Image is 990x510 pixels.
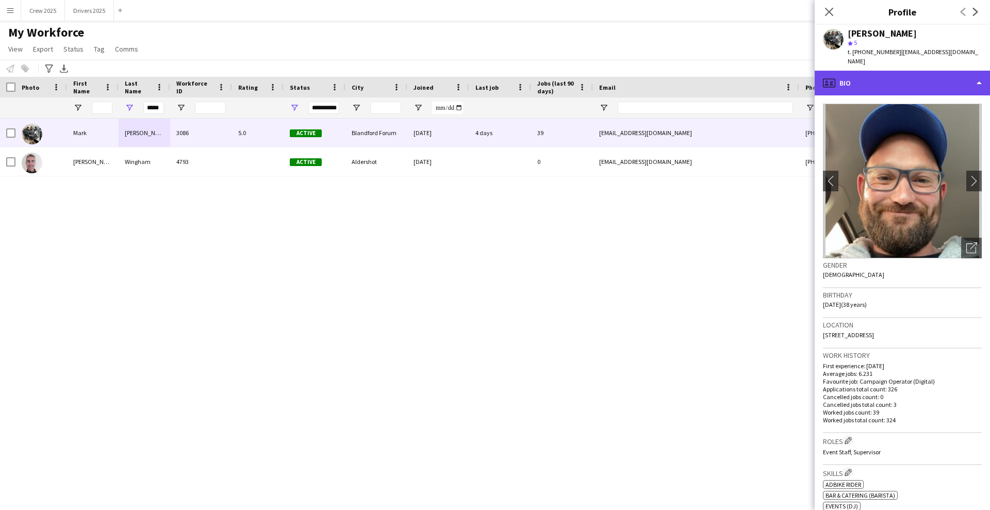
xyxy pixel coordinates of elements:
span: Tag [94,44,105,54]
a: Comms [111,42,142,56]
p: First experience: [DATE] [823,362,982,370]
span: 5 [854,39,857,46]
button: Open Filter Menu [176,103,186,112]
span: Photo [22,84,39,91]
h3: Gender [823,260,982,270]
span: My Workforce [8,25,84,40]
button: Crew 2025 [21,1,65,21]
span: Bar & Catering (Barista) [826,491,895,499]
span: Workforce ID [176,79,213,95]
button: Open Filter Menu [125,103,134,112]
div: [DATE] [407,119,469,147]
div: 4793 [170,147,232,176]
span: Events (DJ) [826,502,858,510]
p: Favourite job: Campaign Operator (Digital) [823,377,982,385]
div: [PERSON_NAME] [67,147,119,176]
h3: Birthday [823,290,982,300]
button: Open Filter Menu [73,103,82,112]
span: Rating [238,84,258,91]
div: Open photos pop-in [961,238,982,258]
span: Active [290,158,322,166]
input: Joined Filter Input [432,102,463,114]
div: [EMAIL_ADDRESS][DOMAIN_NAME] [593,147,799,176]
div: [PERSON_NAME] [119,119,170,147]
div: [DATE] [407,147,469,176]
img: Crew avatar or photo [823,104,982,258]
div: Aldershot [345,147,407,176]
div: 4 days [469,119,531,147]
span: Status [290,84,310,91]
button: Drivers 2025 [65,1,114,21]
div: 0 [531,147,593,176]
span: City [352,84,364,91]
h3: Location [823,320,982,330]
div: Wingham [119,147,170,176]
span: [DEMOGRAPHIC_DATA] [823,271,884,278]
button: Open Filter Menu [352,103,361,112]
span: Phone [805,84,823,91]
app-action-btn: Export XLSX [58,62,70,75]
h3: Work history [823,351,982,360]
button: Open Filter Menu [414,103,423,112]
p: Average jobs: 6.231 [823,370,982,377]
span: Last Name [125,79,152,95]
div: [PERSON_NAME] [848,29,917,38]
div: 5.0 [232,119,284,147]
span: Event Staff, Supervisor [823,448,881,456]
input: Last Name Filter Input [143,102,164,114]
button: Open Filter Menu [805,103,815,112]
button: Open Filter Menu [599,103,608,112]
span: Email [599,84,616,91]
span: t. [PHONE_NUMBER] [848,48,901,56]
span: Active [290,129,322,137]
div: Blandford Forum [345,119,407,147]
div: [PHONE_NUMBER] [799,147,931,176]
img: Mark Ingham [22,124,42,144]
span: Last job [475,84,499,91]
div: [EMAIL_ADDRESS][DOMAIN_NAME] [593,119,799,147]
span: [STREET_ADDRESS] [823,331,874,339]
button: Open Filter Menu [290,103,299,112]
div: Bio [815,71,990,95]
span: Comms [115,44,138,54]
span: Jobs (last 90 days) [537,79,574,95]
span: Adbike Rider [826,481,861,488]
p: Cancelled jobs count: 0 [823,393,982,401]
a: View [4,42,27,56]
span: [DATE] (38 years) [823,301,867,308]
p: Applications total count: 326 [823,385,982,393]
div: Mark [67,119,119,147]
input: Workforce ID Filter Input [195,102,226,114]
h3: Skills [823,467,982,478]
input: First Name Filter Input [92,102,112,114]
a: Tag [90,42,109,56]
input: City Filter Input [370,102,401,114]
p: Worked jobs total count: 324 [823,416,982,424]
h3: Profile [815,5,990,19]
span: First Name [73,79,100,95]
span: | [EMAIL_ADDRESS][DOMAIN_NAME] [848,48,978,65]
app-action-btn: Advanced filters [43,62,55,75]
div: [PHONE_NUMBER] [799,119,931,147]
input: Email Filter Input [618,102,793,114]
span: Joined [414,84,434,91]
a: Status [59,42,88,56]
span: View [8,44,23,54]
span: Export [33,44,53,54]
p: Worked jobs count: 39 [823,408,982,416]
div: 3086 [170,119,232,147]
img: Russell Wingham [22,153,42,173]
p: Cancelled jobs total count: 3 [823,401,982,408]
h3: Roles [823,435,982,446]
span: Status [63,44,84,54]
div: 39 [531,119,593,147]
a: Export [29,42,57,56]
